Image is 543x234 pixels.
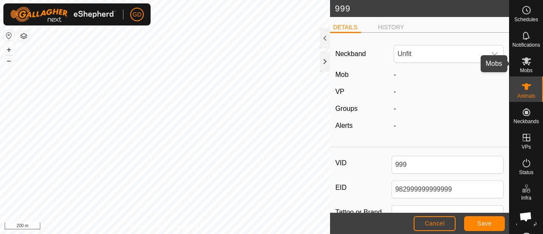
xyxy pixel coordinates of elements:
[520,68,532,73] span: Mobs
[514,17,538,22] span: Schedules
[4,56,14,66] button: –
[514,205,537,228] div: Open chat
[19,31,29,41] button: Map Layers
[173,223,198,231] a: Contact Us
[10,7,116,22] img: Gallagher Logo
[335,205,391,220] label: Tattoo or Brand
[335,156,391,170] label: VID
[394,45,486,62] span: Unfit
[390,121,507,131] div: -
[512,42,540,48] span: Notifications
[4,31,14,41] button: Reset Map
[330,23,361,33] li: DETAILS
[335,88,344,95] label: VP
[335,3,509,14] h2: 999
[521,195,531,200] span: Infra
[521,144,531,149] span: VPs
[390,104,507,114] div: -
[335,180,391,195] label: EID
[486,45,503,62] div: dropdown trigger
[335,49,366,59] label: Neckband
[132,223,163,231] a: Privacy Policy
[477,220,492,227] span: Save
[335,122,353,129] label: Alerts
[375,23,408,32] li: HISTORY
[464,216,505,231] button: Save
[394,71,396,78] span: -
[516,221,537,226] span: Heatmap
[335,71,348,78] label: Mob
[517,93,535,99] span: Animals
[425,220,445,227] span: Cancel
[335,105,357,112] label: Groups
[133,10,142,19] span: GD
[4,45,14,55] button: +
[513,119,539,124] span: Neckbands
[519,170,533,175] span: Status
[394,88,396,95] app-display-virtual-paddock-transition: -
[414,216,456,231] button: Cancel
